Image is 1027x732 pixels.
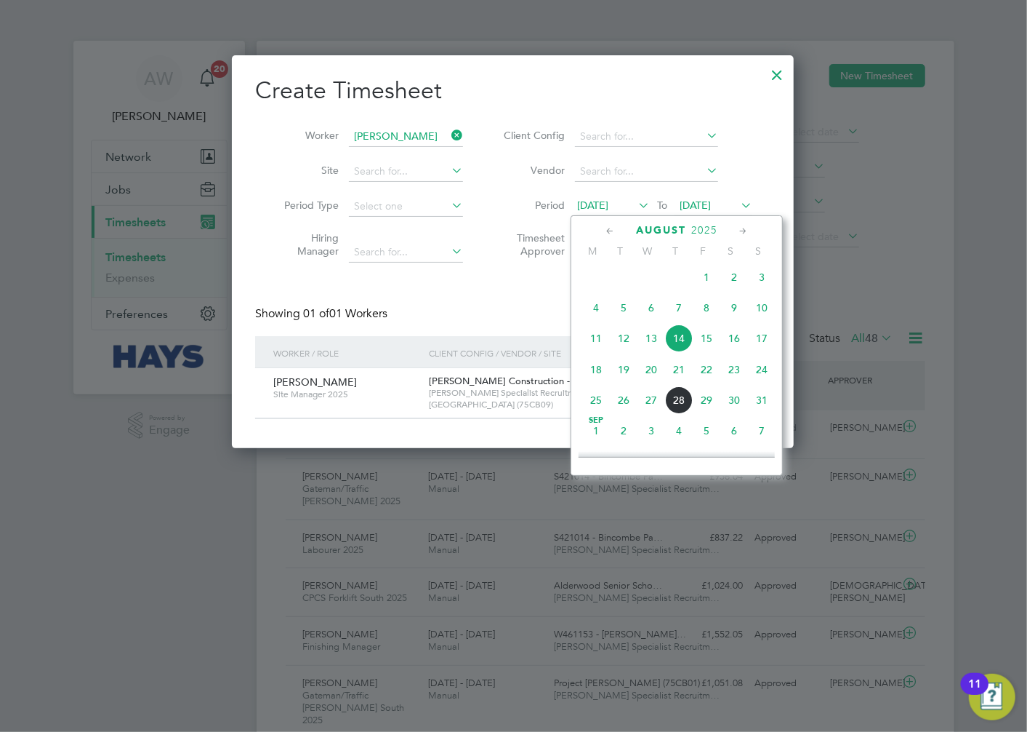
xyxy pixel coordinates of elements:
[499,199,565,212] label: Period
[693,294,720,322] span: 8
[693,386,720,414] span: 29
[637,294,665,322] span: 6
[665,294,693,322] span: 7
[429,399,655,410] span: [GEOGRAPHIC_DATA] (75CB09)
[748,386,776,414] span: 31
[610,356,637,383] span: 19
[610,447,637,475] span: 9
[748,356,776,383] span: 24
[748,417,776,445] span: 7
[575,127,718,147] input: Search for...
[968,684,981,703] div: 11
[720,386,748,414] span: 30
[582,356,610,383] span: 18
[637,447,665,475] span: 10
[634,244,661,258] span: W
[717,244,744,258] span: S
[255,306,390,322] div: Showing
[303,306,329,321] span: 01 of
[499,164,565,177] label: Vendor
[665,356,693,383] span: 21
[349,127,463,147] input: Search for...
[273,231,339,258] label: Hiring Manager
[610,386,637,414] span: 26
[349,162,463,182] input: Search for...
[969,674,1015,720] button: Open Resource Center, 11 new notifications
[582,325,610,352] span: 11
[610,325,637,352] span: 12
[637,325,665,352] span: 13
[691,224,717,236] span: 2025
[637,386,665,414] span: 27
[689,244,717,258] span: F
[748,447,776,475] span: 14
[665,386,693,414] span: 28
[273,389,418,400] span: Site Manager 2025
[665,447,693,475] span: 11
[579,244,606,258] span: M
[582,447,610,475] span: 8
[693,356,720,383] span: 22
[720,325,748,352] span: 16
[610,294,637,322] span: 5
[273,375,357,389] span: [PERSON_NAME]
[680,199,711,212] span: [DATE]
[270,336,425,370] div: Worker / Role
[429,387,655,399] span: [PERSON_NAME] Specialist Recruitment Limited
[636,224,686,236] span: August
[637,417,665,445] span: 3
[499,129,565,142] label: Client Config
[606,244,634,258] span: T
[720,356,748,383] span: 23
[582,417,610,445] span: 1
[429,375,597,387] span: [PERSON_NAME] Construction - South
[273,164,339,177] label: Site
[661,244,689,258] span: T
[349,242,463,263] input: Search for...
[303,306,387,321] span: 01 Workers
[748,263,776,291] span: 3
[748,294,776,322] span: 10
[349,196,463,217] input: Select one
[499,231,565,258] label: Timesheet Approver
[693,417,720,445] span: 5
[575,162,718,182] input: Search for...
[255,76,770,106] h2: Create Timesheet
[748,325,776,352] span: 17
[720,294,748,322] span: 9
[582,386,610,414] span: 25
[693,325,720,352] span: 15
[610,417,637,445] span: 2
[720,447,748,475] span: 13
[665,325,693,352] span: 14
[582,294,610,322] span: 4
[693,263,720,291] span: 1
[273,129,339,142] label: Worker
[637,356,665,383] span: 20
[665,417,693,445] span: 4
[653,196,672,215] span: To
[693,447,720,475] span: 12
[425,336,659,370] div: Client Config / Vendor / Site
[273,199,339,212] label: Period Type
[582,417,610,424] span: Sep
[720,417,748,445] span: 6
[577,199,608,212] span: [DATE]
[720,263,748,291] span: 2
[744,244,772,258] span: S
